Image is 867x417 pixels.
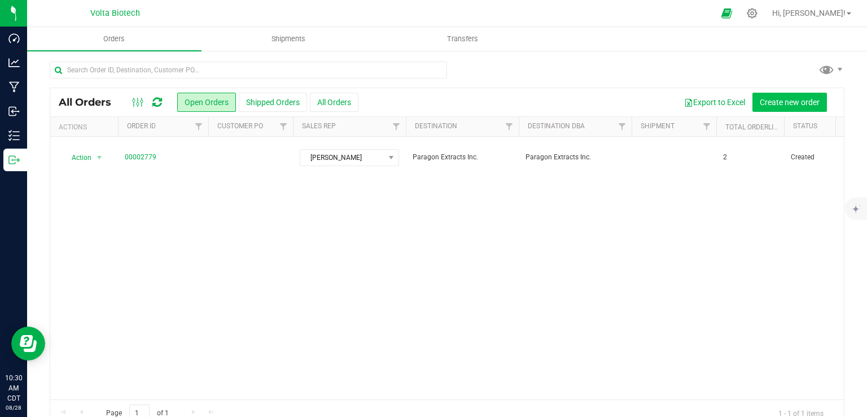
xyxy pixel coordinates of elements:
span: Paragon Extracts Inc. [526,152,625,163]
button: All Orders [310,93,358,112]
button: Export to Excel [677,93,752,112]
a: Total Orderlines [725,123,786,131]
inline-svg: Analytics [8,57,20,68]
a: Orders [27,27,202,51]
a: 00002779 [125,152,156,163]
span: Transfers [432,34,493,44]
inline-svg: Outbound [8,154,20,166]
span: [PERSON_NAME] [300,150,384,166]
span: select [93,150,107,166]
button: Open Orders [177,93,236,112]
a: Filter [274,117,293,136]
a: Transfers [375,27,550,51]
span: 2 [723,152,727,163]
inline-svg: Inventory [8,130,20,141]
span: Action [62,150,92,166]
span: Created [791,152,862,163]
a: Shipment [641,122,675,130]
button: Create new order [752,93,827,112]
a: Status [793,122,817,130]
span: Orders [88,34,140,44]
span: Create new order [760,98,820,107]
span: All Orders [59,96,122,108]
iframe: Resource center [11,327,45,360]
span: Paragon Extracts Inc. [413,152,512,163]
a: Destination [415,122,457,130]
inline-svg: Dashboard [8,33,20,44]
span: Shipments [256,34,321,44]
p: 08/28 [5,403,22,412]
a: Sales Rep [302,122,336,130]
span: Open Ecommerce Menu [714,2,739,24]
a: Filter [190,117,208,136]
span: Volta Biotech [90,8,140,18]
a: Order ID [127,122,156,130]
a: Filter [613,117,632,136]
a: Filter [387,117,406,136]
inline-svg: Inbound [8,106,20,117]
inline-svg: Manufacturing [8,81,20,93]
a: Filter [500,117,519,136]
button: Shipped Orders [239,93,307,112]
div: Actions [59,123,113,131]
span: Hi, [PERSON_NAME]! [772,8,846,18]
a: Filter [698,117,716,136]
a: Shipments [202,27,376,51]
a: Customer PO [217,122,263,130]
p: 10:30 AM CDT [5,373,22,403]
div: Manage settings [745,8,759,19]
a: Destination DBA [528,122,585,130]
input: Search Order ID, Destination, Customer PO... [50,62,447,79]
